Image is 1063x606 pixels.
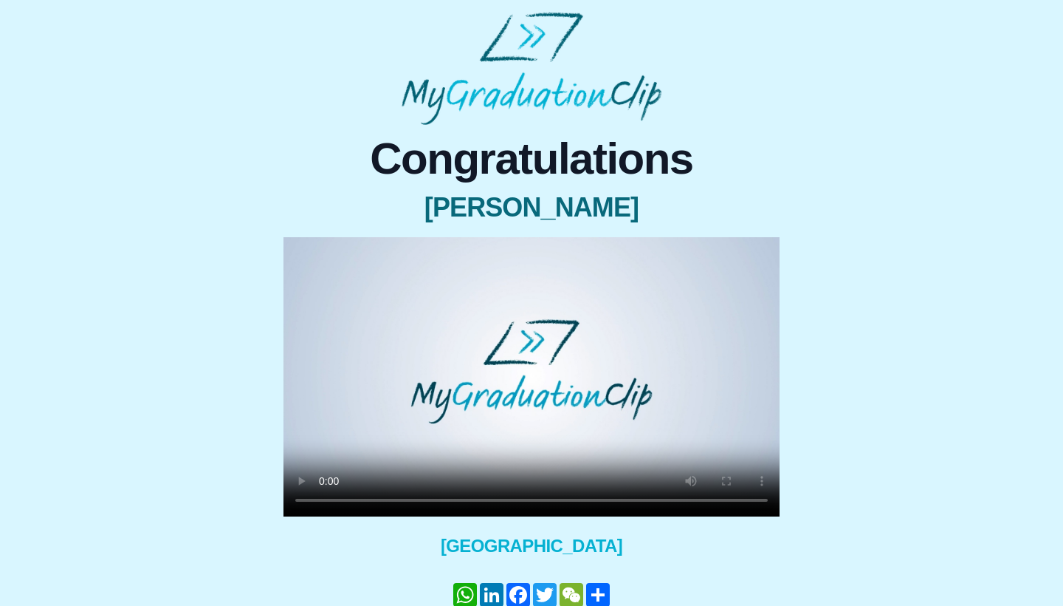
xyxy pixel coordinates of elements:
[402,12,661,125] img: MyGraduationClip
[283,193,780,222] span: [PERSON_NAME]
[283,534,780,558] span: [GEOGRAPHIC_DATA]
[283,137,780,181] span: Congratulations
